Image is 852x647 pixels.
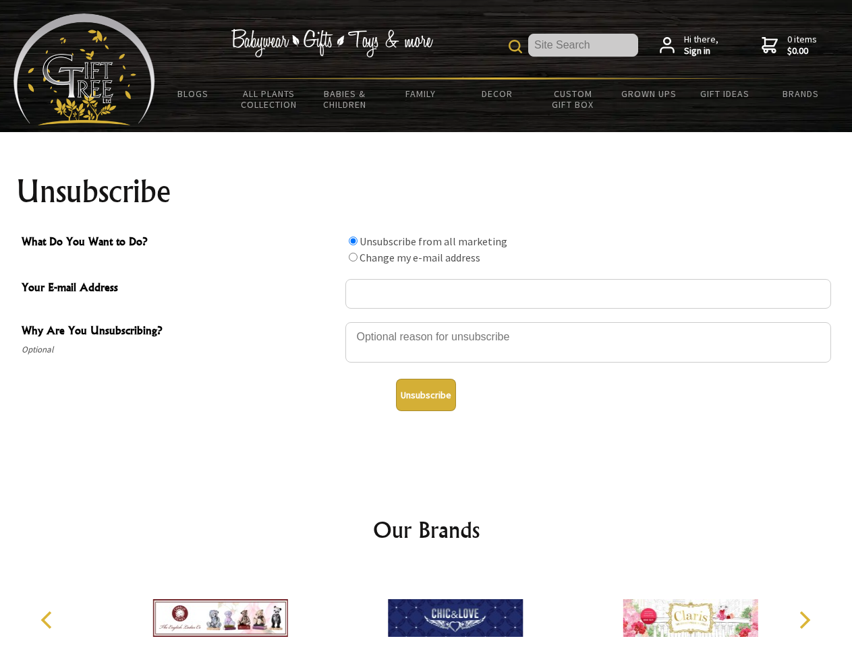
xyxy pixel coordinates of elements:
img: Babyware - Gifts - Toys and more... [13,13,155,125]
input: What Do You Want to Do? [349,253,358,261]
img: product search [509,40,522,53]
a: Gift Ideas [687,80,763,108]
input: Site Search [528,34,638,57]
button: Next [789,605,819,635]
span: Your E-mail Address [22,279,339,299]
span: 0 items [787,33,817,57]
button: Unsubscribe [396,379,456,411]
label: Change my e-mail address [360,251,480,264]
strong: Sign in [684,45,718,57]
span: Optional [22,342,339,358]
a: Decor [459,80,535,108]
a: Hi there,Sign in [660,34,718,57]
button: Previous [34,605,63,635]
label: Unsubscribe from all marketing [360,235,507,248]
strong: $0.00 [787,45,817,57]
span: Hi there, [684,34,718,57]
span: What Do You Want to Do? [22,233,339,253]
span: Why Are You Unsubscribing? [22,322,339,342]
a: Brands [763,80,839,108]
a: Custom Gift Box [535,80,611,119]
h2: Our Brands [27,514,826,546]
a: Family [383,80,459,108]
input: What Do You Want to Do? [349,237,358,245]
a: BLOGS [155,80,231,108]
a: Babies & Children [307,80,383,119]
h1: Unsubscribe [16,175,836,208]
textarea: Why Are You Unsubscribing? [345,322,831,363]
input: Your E-mail Address [345,279,831,309]
a: 0 items$0.00 [762,34,817,57]
a: Grown Ups [610,80,687,108]
img: Babywear - Gifts - Toys & more [231,29,433,57]
a: All Plants Collection [231,80,308,119]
